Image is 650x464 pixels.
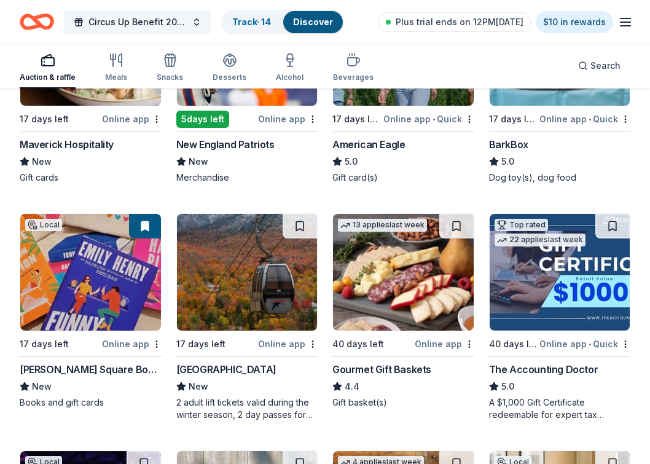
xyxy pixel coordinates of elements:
[589,114,591,124] span: •
[105,48,127,88] button: Meals
[20,112,69,127] div: 17 days left
[293,17,333,27] a: Discover
[102,111,162,127] div: Online app
[489,213,631,421] a: Image for The Accounting DoctorTop rated22 applieslast week40 days leftOnline app•QuickThe Accoun...
[20,171,162,184] div: Gift cards
[213,48,246,88] button: Desserts
[189,379,208,394] span: New
[396,15,523,29] span: Plus trial ends on 12PM[DATE]
[276,48,303,88] button: Alcohol
[176,362,276,377] div: [GEOGRAPHIC_DATA]
[157,73,183,82] div: Snacks
[333,48,374,88] button: Beverages
[568,53,630,78] button: Search
[20,214,161,331] img: Image for Porter Square Books
[332,337,384,352] div: 40 days left
[489,396,631,421] div: A $1,000 Gift Certificate redeemable for expert tax preparation or tax resolution services—recipi...
[378,12,531,32] a: Plus trial ends on 12PM[DATE]
[489,171,631,184] div: Dog toy(s), dog food
[20,213,162,409] a: Image for Porter Square BooksLocal17 days leftOnline app[PERSON_NAME] Square BooksNewBooks and gi...
[88,15,187,29] span: Circus Up Benefit 2025
[539,336,630,352] div: Online app Quick
[332,396,474,409] div: Gift basket(s)
[489,137,528,152] div: BarkBox
[176,337,225,352] div: 17 days left
[189,154,208,169] span: New
[176,111,229,128] div: 5 days left
[332,213,474,409] a: Image for Gourmet Gift Baskets13 applieslast week40 days leftOnline appGourmet Gift Baskets4.4Gif...
[433,114,435,124] span: •
[258,336,318,352] div: Online app
[258,111,318,127] div: Online app
[176,171,318,184] div: Merchandise
[176,213,318,421] a: Image for Loon Mountain Resort17 days leftOnline app[GEOGRAPHIC_DATA]New2 adult lift tickets vali...
[333,73,374,82] div: Beverages
[20,362,162,377] div: [PERSON_NAME] Square Books
[332,171,474,184] div: Gift card(s)
[232,17,271,27] a: Track· 14
[489,337,538,352] div: 40 days left
[332,362,431,377] div: Gourmet Gift Baskets
[332,112,381,127] div: 17 days left
[489,112,538,127] div: 17 days left
[276,73,303,82] div: Alcohol
[105,73,127,82] div: Meals
[589,339,591,349] span: •
[176,137,275,152] div: New England Patriots
[383,111,474,127] div: Online app Quick
[539,111,630,127] div: Online app Quick
[20,337,69,352] div: 17 days left
[501,379,514,394] span: 5.0
[590,58,621,73] span: Search
[20,137,114,152] div: Maverick Hospitality
[536,11,613,33] a: $10 in rewards
[495,219,548,231] div: Top rated
[64,10,211,34] button: Circus Up Benefit 2025
[345,379,359,394] span: 4.4
[345,154,358,169] span: 5.0
[102,336,162,352] div: Online app
[20,48,76,88] button: Auction & raffle
[495,234,585,246] div: 22 applies last week
[157,48,183,88] button: Snacks
[20,396,162,409] div: Books and gift cards
[32,379,52,394] span: New
[20,73,76,82] div: Auction & raffle
[501,154,514,169] span: 5.0
[20,7,54,36] a: Home
[177,214,318,331] img: Image for Loon Mountain Resort
[332,137,405,152] div: American Eagle
[338,219,427,232] div: 13 applies last week
[25,219,62,231] div: Local
[415,336,474,352] div: Online app
[32,154,52,169] span: New
[490,214,630,331] img: Image for The Accounting Doctor
[176,396,318,421] div: 2 adult lift tickets valid during the winter season, 2 day passes for summer/fall attractions
[333,214,474,331] img: Image for Gourmet Gift Baskets
[489,362,598,377] div: The Accounting Doctor
[221,10,344,34] button: Track· 14Discover
[213,73,246,82] div: Desserts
